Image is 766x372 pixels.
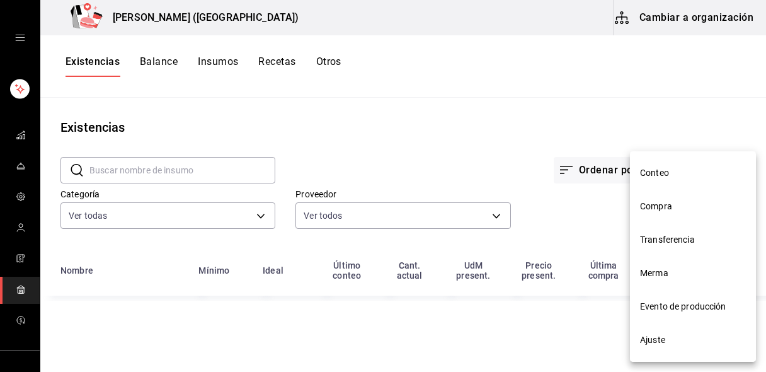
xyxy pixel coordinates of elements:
[640,166,746,180] span: Conteo
[640,233,746,247] span: Transferencia
[640,200,746,213] span: Compra
[640,334,746,347] span: Ajuste
[640,267,746,280] span: Merma
[640,300,746,313] span: Evento de producción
